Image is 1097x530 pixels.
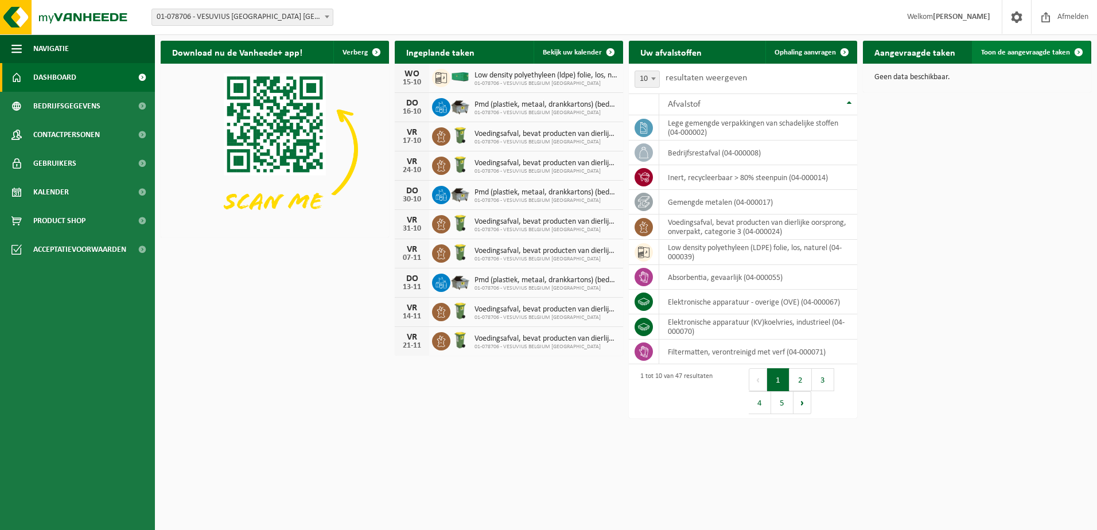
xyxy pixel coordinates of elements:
[972,41,1090,64] a: Toon de aangevraagde taken
[767,368,789,391] button: 1
[474,110,617,116] span: 01-078706 - VESUVIUS BELGIUM [GEOGRAPHIC_DATA]
[659,115,857,141] td: lege gemengde verpakkingen van schadelijke stoffen (04-000002)
[863,41,967,63] h2: Aangevraagde taken
[400,79,423,87] div: 15-10
[474,168,617,175] span: 01-078706 - VESUVIUS BELGIUM [GEOGRAPHIC_DATA]
[474,71,617,80] span: Low density polyethyleen (ldpe) folie, los, naturel
[474,100,617,110] span: Pmd (plastiek, metaal, drankkartons) (bedrijven)
[474,80,617,87] span: 01-078706 - VESUVIUS BELGIUM [GEOGRAPHIC_DATA]
[474,305,617,314] span: Voedingsafval, bevat producten van dierlijke oorsprong, onverpakt, categorie 3
[33,149,76,178] span: Gebruikers
[629,41,713,63] h2: Uw afvalstoffen
[474,197,617,204] span: 01-078706 - VESUVIUS BELGIUM [GEOGRAPHIC_DATA]
[659,190,857,215] td: gemengde metalen (04-000017)
[33,178,69,206] span: Kalender
[450,96,470,116] img: WB-5000-GAL-GY-01
[659,340,857,364] td: filtermatten, verontreinigd met verf (04-000071)
[771,391,793,414] button: 5
[474,256,617,263] span: 01-078706 - VESUVIUS BELGIUM [GEOGRAPHIC_DATA]
[534,41,622,64] a: Bekijk uw kalender
[450,126,470,145] img: WB-0140-HPE-GN-50
[33,63,76,92] span: Dashboard
[543,49,602,56] span: Bekijk uw kalender
[474,188,617,197] span: Pmd (plastiek, metaal, drankkartons) (bedrijven)
[450,243,470,262] img: WB-0140-HPE-GN-50
[400,333,423,342] div: VR
[749,391,771,414] button: 4
[33,206,85,235] span: Product Shop
[33,92,100,120] span: Bedrijfsgegevens
[765,41,856,64] a: Ophaling aanvragen
[450,184,470,204] img: WB-5000-GAL-GY-01
[152,9,333,25] span: 01-078706 - VESUVIUS BELGIUM NV - OOSTENDE
[400,186,423,196] div: DO
[450,330,470,350] img: WB-0140-HPE-GN-50
[400,313,423,321] div: 14-11
[450,213,470,233] img: WB-0140-HPE-GN-50
[666,73,747,83] label: resultaten weergeven
[474,285,617,292] span: 01-078706 - VESUVIUS BELGIUM [GEOGRAPHIC_DATA]
[450,72,470,82] img: HK-XC-40-GN-00
[659,314,857,340] td: elektronische apparatuur (KV)koelvries, industrieel (04-000070)
[933,13,990,21] strong: [PERSON_NAME]
[775,49,836,56] span: Ophaling aanvragen
[400,245,423,254] div: VR
[659,290,857,314] td: elektronische apparatuur - overige (OVE) (04-000067)
[789,368,812,391] button: 2
[400,274,423,283] div: DO
[474,334,617,344] span: Voedingsafval, bevat producten van dierlijke oorsprong, onverpakt, categorie 3
[450,301,470,321] img: WB-0140-HPE-GN-50
[659,215,857,240] td: voedingsafval, bevat producten van dierlijke oorsprong, onverpakt, categorie 3 (04-000024)
[400,108,423,116] div: 16-10
[659,141,857,165] td: bedrijfsrestafval (04-000008)
[395,41,486,63] h2: Ingeplande taken
[400,166,423,174] div: 24-10
[474,344,617,350] span: 01-078706 - VESUVIUS BELGIUM [GEOGRAPHIC_DATA]
[474,314,617,321] span: 01-078706 - VESUVIUS BELGIUM [GEOGRAPHIC_DATA]
[450,155,470,174] img: WB-0140-HPE-GN-50
[400,157,423,166] div: VR
[635,71,659,87] span: 10
[33,120,100,149] span: Contactpersonen
[161,41,314,63] h2: Download nu de Vanheede+ app!
[793,391,811,414] button: Next
[474,227,617,233] span: 01-078706 - VESUVIUS BELGIUM [GEOGRAPHIC_DATA]
[400,137,423,145] div: 17-10
[474,276,617,285] span: Pmd (plastiek, metaal, drankkartons) (bedrijven)
[33,235,126,264] span: Acceptatievoorwaarden
[33,34,69,63] span: Navigatie
[474,247,617,256] span: Voedingsafval, bevat producten van dierlijke oorsprong, onverpakt, categorie 3
[635,71,660,88] span: 10
[343,49,368,56] span: Verberg
[400,99,423,108] div: DO
[400,69,423,79] div: WO
[450,272,470,291] img: WB-5000-GAL-GY-01
[474,139,617,146] span: 01-078706 - VESUVIUS BELGIUM [GEOGRAPHIC_DATA]
[400,128,423,137] div: VR
[400,283,423,291] div: 13-11
[400,342,423,350] div: 21-11
[981,49,1070,56] span: Toon de aangevraagde taken
[400,254,423,262] div: 07-11
[474,159,617,168] span: Voedingsafval, bevat producten van dierlijke oorsprong, onverpakt, categorie 3
[812,368,834,391] button: 3
[635,367,713,415] div: 1 tot 10 van 47 resultaten
[400,225,423,233] div: 31-10
[668,100,701,109] span: Afvalstof
[749,368,767,391] button: Previous
[400,196,423,204] div: 30-10
[659,165,857,190] td: inert, recycleerbaar > 80% steenpuin (04-000014)
[333,41,388,64] button: Verberg
[874,73,1080,81] p: Geen data beschikbaar.
[474,130,617,139] span: Voedingsafval, bevat producten van dierlijke oorsprong, onverpakt, categorie 3
[659,265,857,290] td: absorbentia, gevaarlijk (04-000055)
[659,240,857,265] td: low density polyethyleen (LDPE) folie, los, naturel (04-000039)
[151,9,333,26] span: 01-078706 - VESUVIUS BELGIUM NV - OOSTENDE
[400,216,423,225] div: VR
[474,217,617,227] span: Voedingsafval, bevat producten van dierlijke oorsprong, onverpakt, categorie 3
[400,303,423,313] div: VR
[161,64,389,235] img: Download de VHEPlus App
